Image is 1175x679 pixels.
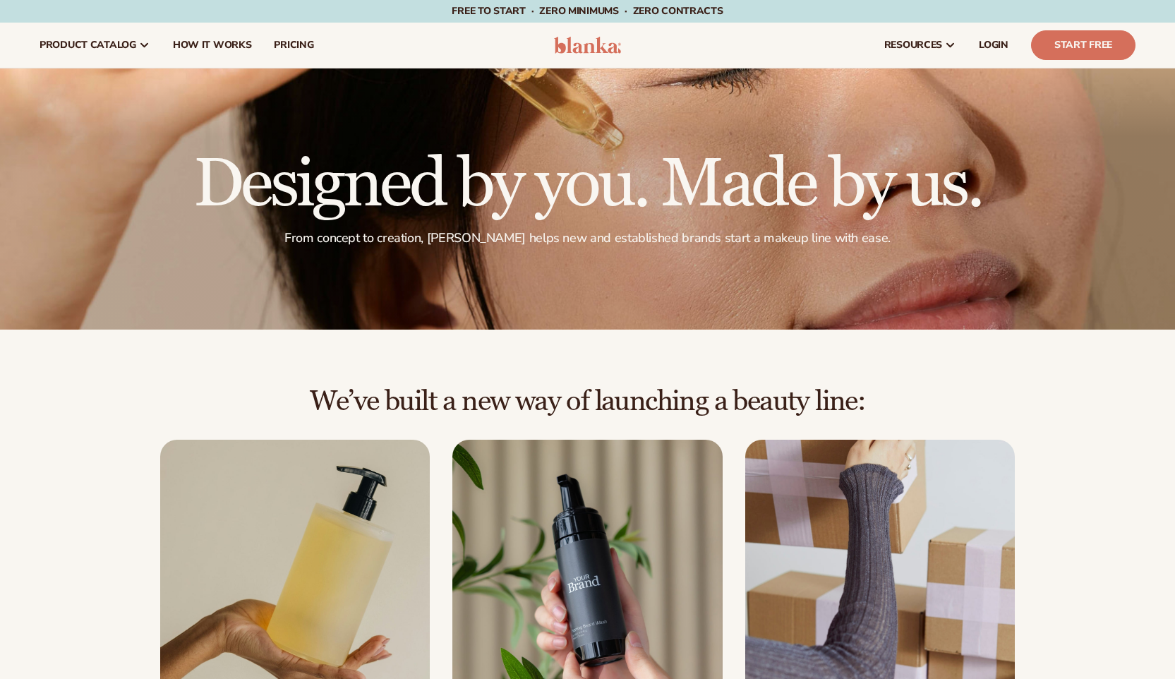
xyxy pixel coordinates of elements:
a: product catalog [28,23,162,68]
span: product catalog [40,40,136,51]
img: logo [554,37,621,54]
p: From concept to creation, [PERSON_NAME] helps new and established brands start a makeup line with... [193,230,982,246]
a: Start Free [1031,30,1135,60]
h2: We’ve built a new way of launching a beauty line: [40,386,1135,417]
span: pricing [274,40,313,51]
a: resources [873,23,968,68]
h1: Designed by you. Made by us. [193,151,982,219]
a: pricing [263,23,325,68]
span: resources [884,40,942,51]
a: LOGIN [968,23,1020,68]
a: How It Works [162,23,263,68]
span: LOGIN [979,40,1008,51]
span: Free to start · ZERO minimums · ZERO contracts [452,4,723,18]
span: How It Works [173,40,252,51]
